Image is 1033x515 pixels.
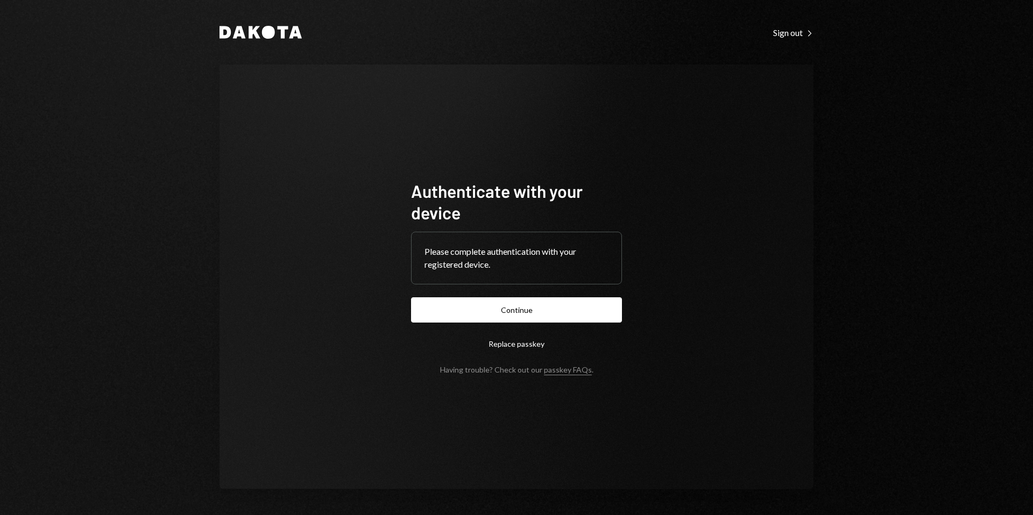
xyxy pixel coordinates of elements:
[411,297,622,323] button: Continue
[544,365,592,375] a: passkey FAQs
[773,27,813,38] div: Sign out
[440,365,593,374] div: Having trouble? Check out our .
[411,331,622,356] button: Replace passkey
[773,26,813,38] a: Sign out
[424,245,609,271] div: Please complete authentication with your registered device.
[411,180,622,223] h1: Authenticate with your device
